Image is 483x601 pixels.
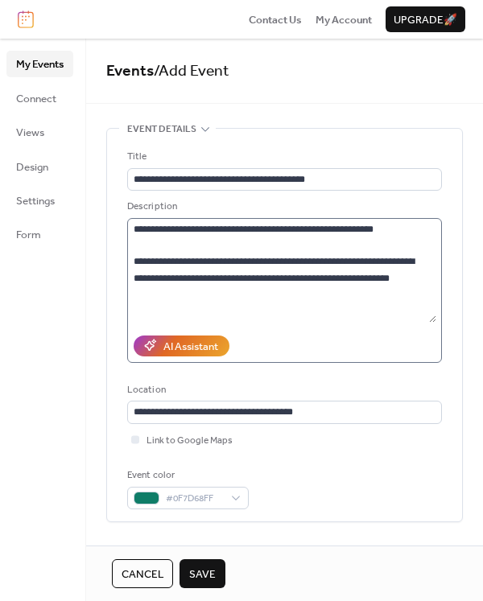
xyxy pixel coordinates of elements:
[147,433,233,449] span: Link to Google Maps
[180,559,225,588] button: Save
[386,6,465,32] button: Upgrade🚀
[16,159,48,175] span: Design
[18,10,34,28] img: logo
[6,51,73,76] a: My Events
[127,541,196,558] span: Date and time
[6,187,73,213] a: Settings
[134,335,229,356] button: AI Assistant
[163,339,218,355] div: AI Assistant
[122,566,163,582] span: Cancel
[16,125,44,141] span: Views
[249,11,302,27] a: Contact Us
[16,91,56,107] span: Connect
[166,491,223,507] span: #0F7D68FF
[16,193,55,209] span: Settings
[316,11,372,27] a: My Account
[112,559,173,588] button: Cancel
[394,12,457,28] span: Upgrade 🚀
[189,566,216,582] span: Save
[316,12,372,28] span: My Account
[127,467,246,484] div: Event color
[127,199,439,215] div: Description
[16,56,64,72] span: My Events
[106,56,154,86] a: Events
[16,227,41,243] span: Form
[154,56,229,86] span: / Add Event
[127,382,439,398] div: Location
[6,221,73,247] a: Form
[6,154,73,179] a: Design
[127,121,196,138] span: Event details
[249,12,302,28] span: Contact Us
[6,119,73,145] a: Views
[6,85,73,111] a: Connect
[127,149,439,165] div: Title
